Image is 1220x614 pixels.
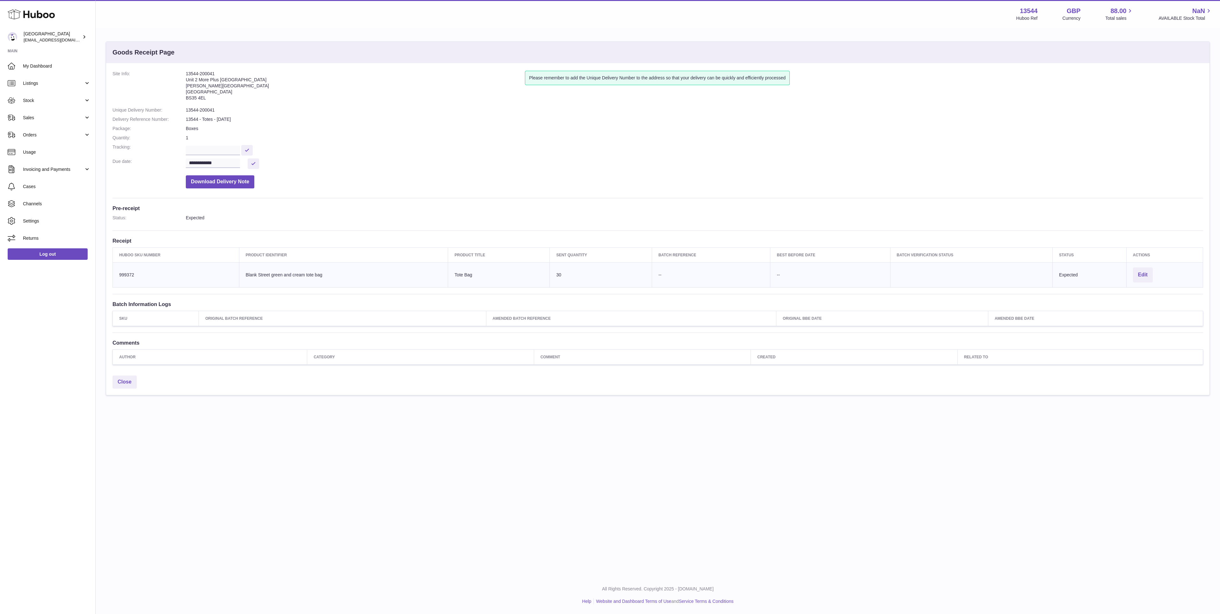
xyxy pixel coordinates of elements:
[113,262,239,287] td: 999372
[24,37,94,42] span: [EMAIL_ADDRESS][DOMAIN_NAME]
[550,247,652,262] th: Sent Quantity
[23,63,91,69] span: My Dashboard
[23,218,91,224] span: Settings
[113,376,137,389] a: Close
[23,149,91,155] span: Usage
[307,350,534,365] th: Category
[1105,15,1134,21] span: Total sales
[113,215,186,221] dt: Status:
[101,586,1215,592] p: All Rights Reserved. Copyright 2025 - [DOMAIN_NAME]
[652,262,770,287] td: --
[23,98,84,104] span: Stock
[679,599,734,604] a: Service Terms & Conditions
[113,107,186,113] dt: Unique Delivery Number:
[8,248,88,260] a: Log out
[751,350,957,365] th: Created
[1016,15,1038,21] div: Huboo Ref
[239,247,448,262] th: Product Identifier
[1158,7,1212,21] a: NaN AVAILABLE Stock Total
[186,215,1203,221] dd: Expected
[113,126,186,132] dt: Package:
[486,311,776,326] th: Amended Batch Reference
[113,116,186,122] dt: Delivery Reference Number:
[23,132,84,138] span: Orders
[1133,267,1153,282] button: Edit
[113,301,1203,308] h3: Batch Information Logs
[23,201,91,207] span: Channels
[113,205,1203,212] h3: Pre-receipt
[582,599,592,604] a: Help
[1158,15,1212,21] span: AVAILABLE Stock Total
[1126,247,1203,262] th: Actions
[596,599,671,604] a: Website and Dashboard Terms of Use
[1067,7,1080,15] strong: GBP
[23,184,91,190] span: Cases
[957,350,1203,365] th: Related to
[1063,15,1081,21] div: Currency
[113,311,199,326] th: SKU
[594,598,733,604] li: and
[23,235,91,241] span: Returns
[113,144,186,155] dt: Tracking:
[186,116,1203,122] dd: 13544 - Totes - [DATE]
[770,247,890,262] th: Best Before Date
[1020,7,1038,15] strong: 13544
[186,107,1203,113] dd: 13544-200041
[23,80,84,86] span: Listings
[8,32,17,42] img: mariana@blankstreet.com
[1192,7,1205,15] span: NaN
[113,237,1203,244] h3: Receipt
[24,31,81,43] div: [GEOGRAPHIC_DATA]
[550,262,652,287] td: 30
[113,350,307,365] th: Author
[988,311,1203,326] th: Amended BBE Date
[23,166,84,172] span: Invoicing and Payments
[1105,7,1134,21] a: 88.00 Total sales
[652,247,770,262] th: Batch Reference
[186,71,525,104] address: 13544-200041 Unit 2 More Plus [GEOGRAPHIC_DATA] [PERSON_NAME][GEOGRAPHIC_DATA] [GEOGRAPHIC_DATA] ...
[1110,7,1126,15] span: 88.00
[890,247,1053,262] th: Batch Verification Status
[186,135,1203,141] dd: 1
[23,115,84,121] span: Sales
[776,311,988,326] th: Original BBE Date
[113,135,186,141] dt: Quantity:
[770,262,890,287] td: --
[186,175,254,188] button: Download Delivery Note
[113,48,175,57] h3: Goods Receipt Page
[186,126,1203,132] dd: Boxes
[525,71,790,85] div: Please remember to add the Unique Delivery Number to the address so that your delivery can be qui...
[113,71,186,104] dt: Site Info:
[113,158,186,169] dt: Due date:
[199,311,486,326] th: Original Batch Reference
[1053,247,1126,262] th: Status
[448,247,550,262] th: Product title
[448,262,550,287] td: Tote Bag
[1053,262,1126,287] td: Expected
[534,350,751,365] th: Comment
[113,339,1203,346] h3: Comments
[113,247,239,262] th: Huboo SKU Number
[239,262,448,287] td: Blank Street green and cream tote bag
